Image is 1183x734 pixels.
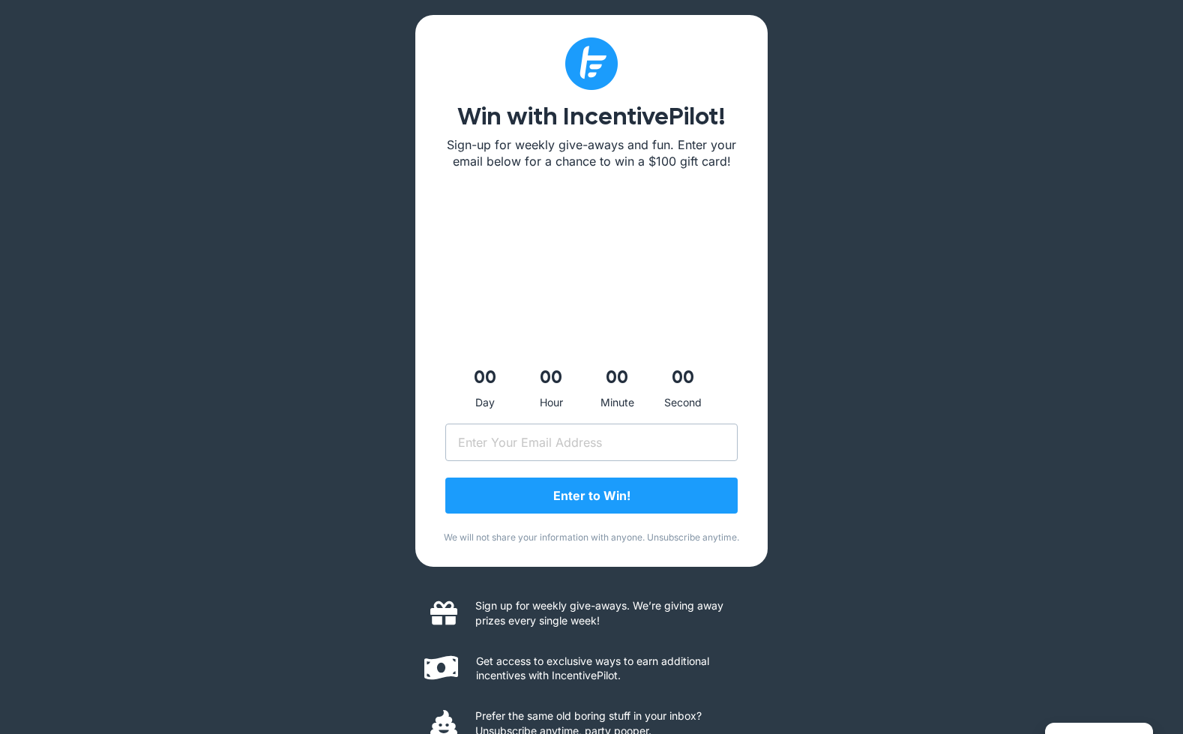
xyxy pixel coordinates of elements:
[587,394,647,412] div: Minute
[653,362,713,394] span: 00
[521,362,581,394] span: 00
[445,478,738,514] input: Enter to Win!
[565,37,618,90] img: Subtract (1)
[438,532,745,544] p: We will not share your information with anyone. Unsubscribe anytime.
[455,394,515,412] div: Day
[445,105,738,129] h1: Win with IncentivePilot!
[445,424,738,461] input: Enter Your Email Address
[521,394,581,412] div: Hour
[455,362,515,394] span: 00
[445,136,738,170] p: Sign-up for weekly give-aways and fun. Enter your email below for a chance to win a $100 gift card!
[476,654,753,683] p: Get access to exclusive ways to earn additional incentives with IncentivePilot.
[475,598,753,628] p: Sign up for weekly give-aways. We’re giving away prizes every single week!
[653,394,713,412] div: Second
[587,362,647,394] span: 00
